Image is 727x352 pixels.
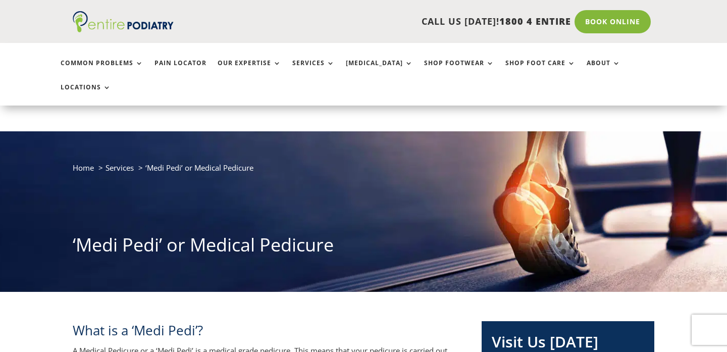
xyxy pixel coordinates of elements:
a: Services [106,163,134,173]
h2: What is a ‘Medi Pedi’? [73,321,450,344]
nav: breadcrumb [73,161,654,182]
img: logo (1) [73,11,174,32]
a: Book Online [575,10,651,33]
a: Shop Foot Care [505,60,576,81]
span: ‘Medi Pedi’ or Medical Pedicure [145,163,253,173]
a: Our Expertise [218,60,281,81]
a: Shop Footwear [424,60,494,81]
a: Services [292,60,335,81]
a: Locations [61,84,111,106]
a: Pain Locator [154,60,206,81]
span: 1800 4 ENTIRE [499,15,571,27]
p: CALL US [DATE]! [206,15,571,28]
a: Common Problems [61,60,143,81]
a: [MEDICAL_DATA] [346,60,413,81]
a: Home [73,163,94,173]
a: About [587,60,620,81]
a: Entire Podiatry [73,24,174,34]
h1: ‘Medi Pedi’ or Medical Pedicure [73,232,654,263]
